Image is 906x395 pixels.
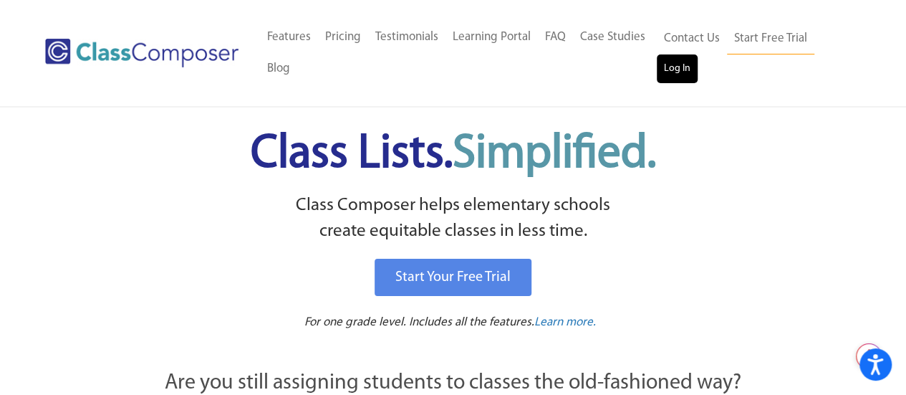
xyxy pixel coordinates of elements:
a: Case Studies [573,22,652,53]
a: Start Your Free Trial [375,259,531,296]
a: Pricing [318,22,368,53]
nav: Header Menu [657,23,850,83]
a: Learn more. [534,314,596,332]
span: For one grade level. Includes all the features. [304,316,534,328]
nav: Header Menu [260,22,657,85]
span: Simplified. [453,131,656,178]
a: Learning Portal [445,22,538,53]
a: Testimonials [368,22,445,53]
p: Class Composer helps elementary schools create equitable classes in less time. [86,193,821,245]
a: Contact Us [657,23,727,54]
a: Log In [657,54,698,83]
a: Blog [260,53,297,85]
a: Start Free Trial [727,23,814,55]
a: FAQ [538,22,573,53]
a: Features [260,22,318,53]
span: Start Your Free Trial [395,270,511,285]
span: Learn more. [534,316,596,328]
img: Class Composer [45,39,238,67]
span: Class Lists. [251,131,656,178]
